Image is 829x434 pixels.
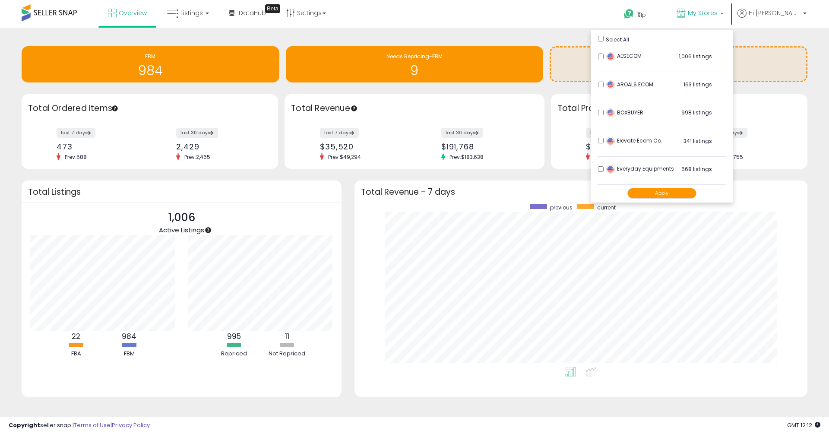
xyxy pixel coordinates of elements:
[557,102,801,114] h3: Total Profit
[112,421,150,429] a: Privacy Policy
[706,142,792,151] div: $9,837
[159,209,204,226] p: 1,006
[320,142,408,151] div: $35,520
[606,80,615,89] img: usa.png
[204,226,212,234] div: Tooltip anchor
[606,36,629,43] span: Select All
[265,4,280,13] div: Tooltip anchor
[606,109,643,116] span: BOXBUYER
[176,128,218,138] label: last 30 days
[681,165,712,173] span: 668 listings
[683,81,712,88] span: 163 listings
[627,188,696,199] button: Apply
[103,350,155,358] div: FBM
[261,350,313,358] div: Not Repriced
[441,142,529,151] div: $191,768
[26,63,275,78] h1: 984
[28,189,335,195] h3: Total Listings
[239,9,266,17] span: DataHub
[180,9,203,17] span: Listings
[350,105,358,112] div: Tooltip anchor
[681,109,712,116] span: 998 listings
[441,128,483,138] label: last 30 days
[227,331,241,342] b: 995
[386,53,443,60] span: Needs Repricing-FBM
[57,142,143,151] div: 473
[617,2,663,28] a: Help
[787,421,820,429] span: 2025-08-12 12:12 GMT
[606,165,674,172] span: Everyday Equipments
[606,52,642,60] span: AESECOM
[586,128,625,138] label: last 7 days
[679,53,712,60] span: 1,006 listings
[74,421,111,429] a: Terms of Use
[320,128,359,138] label: last 7 days
[606,165,615,174] img: usa.png
[551,48,806,81] a: Add Actionable Insights
[22,46,279,82] a: FBM 984
[290,63,539,78] h1: 9
[445,153,488,161] span: Prev: $183,638
[597,204,616,211] span: current
[683,137,712,145] span: 341 listings
[291,102,538,114] h3: Total Revenue
[286,46,544,82] a: Needs Repricing-FBM 9
[72,331,80,342] b: 22
[145,53,155,60] span: FBM
[606,137,662,144] span: Elevate Ecom Co.
[590,153,627,161] span: Prev: $2,258
[111,105,119,112] div: Tooltip anchor
[737,9,807,28] a: Hi [PERSON_NAME]
[159,225,204,234] span: Active Listings
[208,350,260,358] div: Repriced
[606,108,615,117] img: usa.png
[176,142,263,151] div: 2,429
[688,9,718,17] span: My Stores
[550,204,573,211] span: previous
[324,153,365,161] span: Prev: $49,294
[28,102,272,114] h3: Total Ordered Items
[634,11,646,19] span: Help
[606,81,653,88] span: AROALS ECOM
[606,137,615,146] img: usa.png
[122,331,136,342] b: 984
[50,350,102,358] div: FBA
[119,9,147,17] span: Overview
[606,52,615,61] img: usa.png
[285,331,289,342] b: 11
[623,9,634,19] i: Get Help
[9,421,40,429] strong: Copyright
[749,9,801,17] span: Hi [PERSON_NAME]
[9,421,150,430] div: seller snap | |
[60,153,91,161] span: Prev: 588
[180,153,215,161] span: Prev: 2,465
[57,128,95,138] label: last 7 days
[586,142,673,151] div: $2,013
[361,189,801,195] h3: Total Revenue - 7 days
